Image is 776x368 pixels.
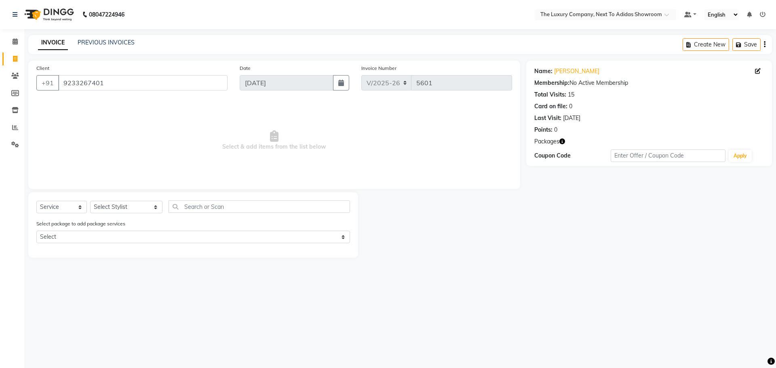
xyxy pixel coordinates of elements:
input: Enter Offer / Coupon Code [611,149,725,162]
button: Apply [729,150,752,162]
button: Create New [683,38,729,51]
input: Search or Scan [169,200,350,213]
a: [PERSON_NAME] [554,67,599,76]
div: Membership: [534,79,569,87]
button: +91 [36,75,59,90]
div: 15 [568,90,574,99]
img: logo [21,3,76,26]
input: Search by Name/Mobile/Email/Code [58,75,228,90]
label: Date [240,65,251,72]
label: Invoice Number [361,65,396,72]
div: Last Visit: [534,114,561,122]
label: Select package to add package services [36,220,125,227]
div: Total Visits: [534,90,566,99]
div: 0 [569,102,572,111]
span: Select & add items from the list below [36,100,512,181]
button: Save [732,38,761,51]
div: Points: [534,126,552,134]
div: Card on file: [534,102,567,111]
div: No Active Membership [534,79,764,87]
div: [DATE] [563,114,580,122]
div: Coupon Code [534,151,611,160]
span: Packages [534,137,559,146]
label: Client [36,65,49,72]
a: INVOICE [38,36,68,50]
b: 08047224946 [89,3,124,26]
a: PREVIOUS INVOICES [78,39,135,46]
div: 0 [554,126,557,134]
div: Name: [534,67,552,76]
